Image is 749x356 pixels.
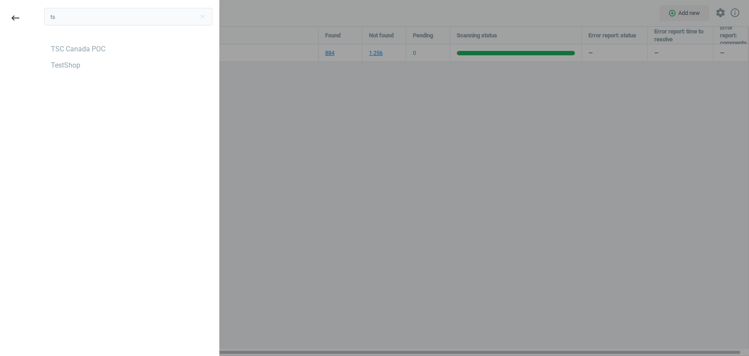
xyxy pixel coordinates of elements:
[44,8,212,25] input: Search campaign
[196,13,209,21] button: Close
[51,44,105,54] div: TSC Canada POC
[5,8,25,29] button: keyboard_backspace
[10,13,21,23] i: keyboard_backspace
[51,61,80,70] div: TestShop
